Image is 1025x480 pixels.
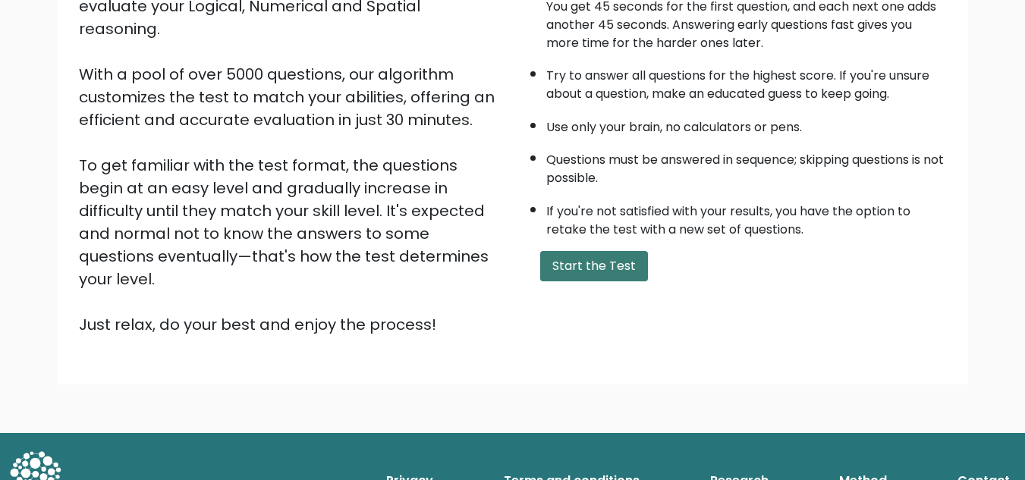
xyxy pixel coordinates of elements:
[546,111,947,136] li: Use only your brain, no calculators or pens.
[546,59,947,103] li: Try to answer all questions for the highest score. If you're unsure about a question, make an edu...
[546,143,947,187] li: Questions must be answered in sequence; skipping questions is not possible.
[546,195,947,239] li: If you're not satisfied with your results, you have the option to retake the test with a new set ...
[540,251,648,281] button: Start the Test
